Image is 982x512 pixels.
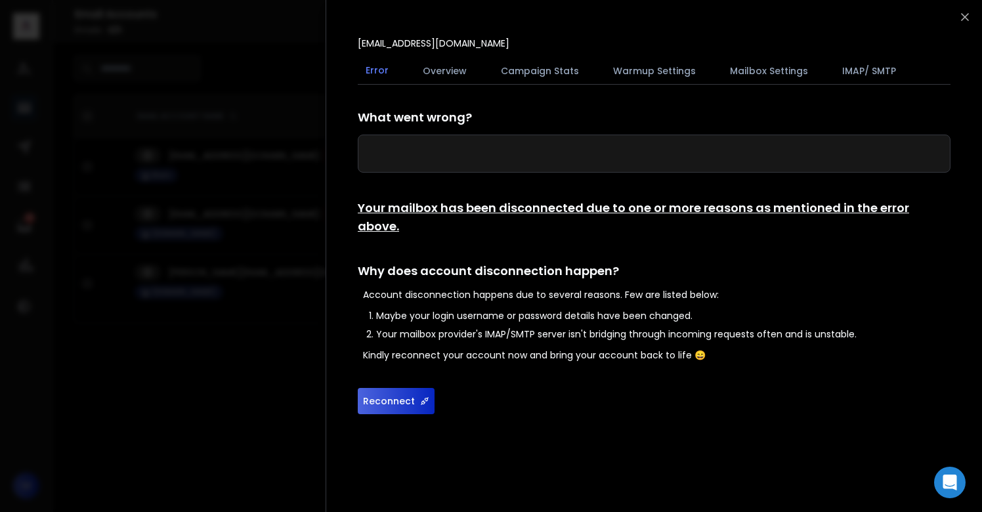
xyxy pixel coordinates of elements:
h1: Your mailbox has been disconnected due to one or more reasons as mentioned in the error above. [358,199,950,236]
li: Your mailbox provider's IMAP/SMTP server isn't bridging through incoming requests often and is un... [376,328,950,341]
button: Warmup Settings [605,56,704,85]
p: Account disconnection happens due to several reasons. Few are listed below: [363,288,950,301]
p: [EMAIL_ADDRESS][DOMAIN_NAME] [358,37,509,50]
button: Campaign Stats [493,56,587,85]
button: IMAP/ SMTP [834,56,904,85]
button: Error [358,56,396,86]
li: Maybe your login username or password details have been changed. [376,309,950,322]
button: Reconnect [358,388,435,414]
h1: Why does account disconnection happen? [358,262,950,280]
button: Overview [415,56,475,85]
div: Open Intercom Messenger [934,467,966,498]
p: Kindly reconnect your account now and bring your account back to life 😄 [363,349,950,362]
button: Mailbox Settings [722,56,816,85]
h1: What went wrong? [358,108,950,127]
